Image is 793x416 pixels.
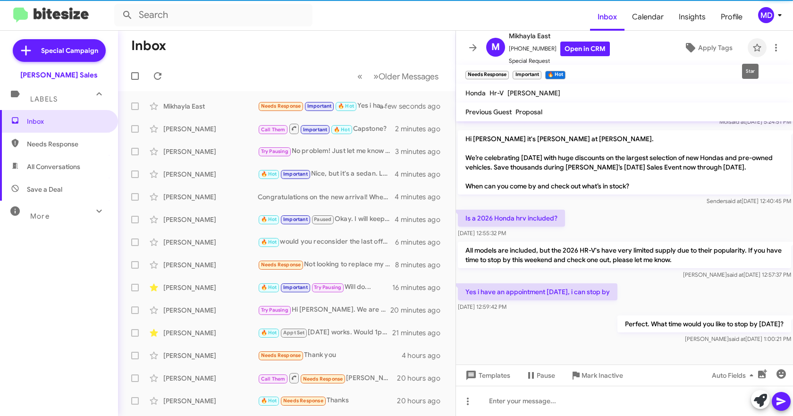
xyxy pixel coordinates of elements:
[560,42,610,56] a: Open in CRM
[163,351,258,360] div: [PERSON_NAME]
[379,71,439,82] span: Older Messages
[314,216,331,222] span: Paused
[163,102,258,111] div: Mikhayla East
[163,215,258,224] div: [PERSON_NAME]
[261,284,277,290] span: 🔥 Hot
[20,70,98,80] div: [PERSON_NAME] Sales
[258,146,395,157] div: No problem! Just let me know when you’re ready to schedule a visit. Looking forward to it!
[368,67,444,86] button: Next
[395,215,448,224] div: 4 minutes ago
[458,242,791,268] p: All models are included, but the 2026 HR-V's have very limited supply due to their popularity. If...
[392,328,448,338] div: 21 minutes ago
[465,71,509,79] small: Needs Response
[509,42,610,56] span: [PHONE_NUMBER]
[509,30,610,42] span: Mikhayla East
[458,303,506,310] span: [DATE] 12:59:42 PM
[27,162,80,171] span: All Conversations
[261,307,288,313] span: Try Pausing
[515,108,542,116] span: Proposal
[283,330,305,336] span: Appt Set
[258,192,395,202] div: Congratulations on the new arrival! Whenever you're ready, feel free to reach out to us. We’ll be...
[352,67,444,86] nav: Page navigation example
[750,7,783,23] button: MD
[563,367,631,384] button: Mark Inactive
[30,212,50,221] span: More
[742,64,759,79] div: Star
[617,315,791,332] p: Perfect. What time would you like to stop by [DATE]?
[373,70,379,82] span: »
[352,67,368,86] button: Previous
[397,396,448,406] div: 20 hours ago
[395,260,448,270] div: 8 minutes ago
[758,7,774,23] div: MD
[712,367,757,384] span: Auto Fields
[391,306,448,315] div: 20 minutes ago
[671,3,713,31] a: Insights
[338,103,354,109] span: 🔥 Hot
[582,367,623,384] span: Mark Inactive
[395,192,448,202] div: 4 minutes ago
[314,284,341,290] span: Try Pausing
[261,376,286,382] span: Call Them
[283,216,308,222] span: Important
[713,3,750,31] a: Profile
[513,71,541,79] small: Important
[27,139,107,149] span: Needs Response
[395,147,448,156] div: 3 minutes ago
[258,237,395,247] div: would you reconsider the last offer we gave you when you?
[163,306,258,315] div: [PERSON_NAME]
[258,395,397,406] div: Thanks
[163,147,258,156] div: [PERSON_NAME]
[537,367,555,384] span: Pause
[283,284,308,290] span: Important
[27,185,62,194] span: Save a Deal
[258,101,391,111] div: Yes i have an appointment [DATE], i can stop by
[261,148,288,154] span: Try Pausing
[163,192,258,202] div: [PERSON_NAME]
[163,328,258,338] div: [PERSON_NAME]
[489,89,504,97] span: Hr-V
[545,71,565,79] small: 🔥 Hot
[698,39,733,56] span: Apply Tags
[727,271,743,278] span: said at
[624,3,671,31] a: Calendar
[258,282,392,293] div: Will do...
[261,330,277,336] span: 🔥 Hot
[668,39,748,56] button: Apply Tags
[303,127,328,133] span: Important
[719,118,791,125] span: Moi [DATE] 5:24:51 PM
[465,89,486,97] span: Honda
[163,124,258,134] div: [PERSON_NAME]
[258,327,392,338] div: [DATE] works. Would 1pm or 2:30 work better?
[258,350,402,361] div: Thank you
[395,170,448,179] div: 4 minutes ago
[258,259,395,270] div: Not looking to replace my 2024 HRV. Thank you.
[458,210,565,227] p: Is a 2026 Honda hrv included?
[334,127,350,133] span: 🔥 Hot
[395,238,448,247] div: 6 minutes ago
[392,283,448,292] div: 16 minutes ago
[261,239,277,245] span: 🔥 Hot
[258,305,391,315] div: Hi [PERSON_NAME]. We are here [DATE], busy with our [DATE] weekend sale going on. Would you like ...
[357,70,363,82] span: «
[729,118,745,125] span: said at
[395,124,448,134] div: 2 minutes ago
[458,130,791,195] p: Hi [PERSON_NAME] it's [PERSON_NAME] at [PERSON_NAME]. We’re celebrating [DATE] with huge discount...
[261,262,301,268] span: Needs Response
[458,283,617,300] p: Yes i have an appointment [DATE], i can stop by
[707,197,791,204] span: Sender [DATE] 12:40:45 PM
[13,39,106,62] a: Special Campaign
[590,3,624,31] a: Inbox
[261,216,277,222] span: 🔥 Hot
[456,367,518,384] button: Templates
[725,197,742,204] span: said at
[507,89,560,97] span: [PERSON_NAME]
[518,367,563,384] button: Pause
[402,351,448,360] div: 4 hours ago
[261,127,286,133] span: Call Them
[464,367,510,384] span: Templates
[458,229,506,237] span: [DATE] 12:55:32 PM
